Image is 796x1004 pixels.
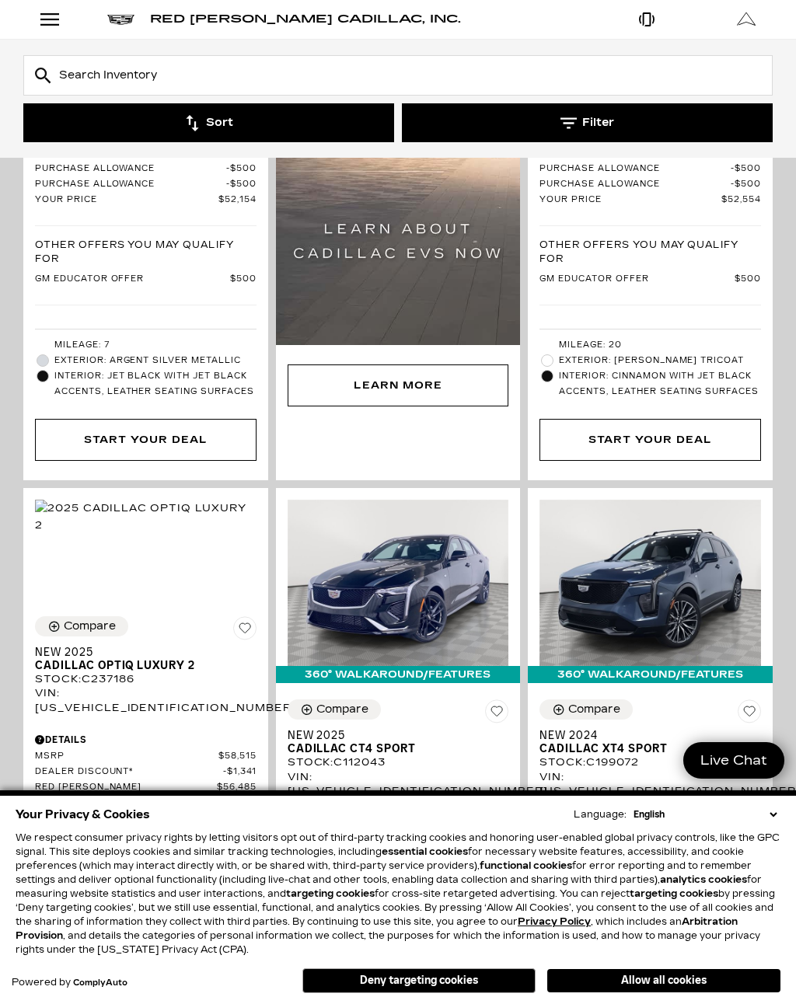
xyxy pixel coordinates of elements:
p: We respect consumer privacy rights by letting visitors opt out of third-party tracking cookies an... [16,831,780,957]
a: Dealer Discount* $1,341 [35,766,257,778]
img: 2025 Cadillac CT4 Sport [288,500,509,665]
button: Compare Vehicle [35,616,128,636]
span: Your Privacy & Cookies [16,804,150,825]
a: MSRP $58,515 [35,751,257,762]
a: Purchase Allowance $500 [539,179,761,190]
strong: analytics cookies [660,874,747,885]
button: Save Vehicle [233,616,257,646]
strong: essential cookies [382,846,468,857]
span: New 2024 [539,729,749,742]
span: Cadillac XT4 Sport [539,742,749,755]
div: VIN: [US_VEHICLE_IDENTIFICATION_NUMBER] [539,770,761,798]
span: Dealer Discount* [35,766,223,778]
span: $52,154 [218,194,257,206]
span: GM Educator Offer [539,274,735,285]
span: $500 [731,179,761,190]
div: Compare [64,619,116,633]
span: $1,341 [223,766,257,778]
span: Cadillac CT4 Sport [288,742,497,755]
a: New 2025Cadillac OPTIQ Luxury 2 [35,646,257,672]
span: Cadillac OPTIQ Luxury 2 [35,659,245,672]
a: New 2024Cadillac XT4 Sport [539,729,761,755]
span: $500 [731,163,761,175]
span: Red [PERSON_NAME] [35,782,217,793]
div: Learn More [288,364,509,406]
span: Exterior: [PERSON_NAME] Tricoat [559,353,761,368]
div: Stock : C199072 [539,755,761,769]
a: ComplyAuto [73,978,127,988]
a: Red [PERSON_NAME] Cadillac, Inc. [150,14,461,25]
div: Pricing Details - New 2025 Cadillac OPTIQ Luxury 2 [35,733,257,747]
a: Your Price $52,154 [35,194,257,206]
div: Compare [568,702,620,716]
button: Compare Vehicle [288,699,381,720]
div: Start Your Deal [539,419,761,461]
div: VIN: [US_VEHICLE_IDENTIFICATION_NUMBER] [35,686,257,714]
span: Purchase Allowance [35,179,226,190]
span: $56,485 [217,782,257,793]
select: Language Select [630,807,780,821]
strong: targeting cookies [286,888,375,899]
button: Save Vehicle [485,699,508,729]
span: $58,515 [218,751,257,762]
div: VIN: [US_VEHICLE_IDENTIFICATION_NUMBER] [288,770,509,798]
a: Your Price $52,554 [539,194,761,206]
p: Other Offers You May Qualify For [539,238,761,266]
a: GM Educator Offer $500 [35,274,257,285]
li: Mileage: 7 [35,337,257,353]
span: MSRP [35,751,218,762]
div: Stock : C237186 [35,672,257,686]
div: Language: [574,810,627,819]
span: GM Educator Offer [35,274,230,285]
a: Purchase Allowance $500 [35,163,257,175]
span: Interior: Jet Black with Jet Black accents, Leather Seating Surfaces [54,368,257,399]
div: Learn More [354,377,443,394]
a: GM Educator Offer $500 [539,274,761,285]
span: $500 [226,179,257,190]
div: Start Your Deal [35,419,257,461]
img: 2024 Cadillac XT4 Sport [539,500,761,665]
div: Powered by [12,978,127,988]
div: Start Your Deal [588,431,711,448]
a: Live Chat [683,742,784,779]
a: Purchase Allowance $500 [539,163,761,175]
span: Exterior: Argent Silver Metallic [54,353,257,368]
p: Other Offers You May Qualify For [35,238,257,266]
strong: targeting cookies [630,888,718,899]
span: $500 [230,274,257,285]
span: Purchase Allowance [35,163,226,175]
button: Filter [402,103,773,142]
a: Purchase Allowance $500 [35,179,257,190]
span: Your Price [35,194,218,206]
div: Compare [316,702,368,716]
a: New 2025Cadillac CT4 Sport [288,729,509,755]
span: Purchase Allowance [539,163,731,175]
span: Your Price [539,194,721,206]
strong: functional cookies [480,860,572,871]
span: Red [PERSON_NAME] Cadillac, Inc. [150,12,461,26]
img: 2025 Cadillac OPTIQ Luxury 2 [35,500,257,534]
button: Deny targeting cookies [302,968,536,993]
span: Live Chat [693,751,775,769]
button: Save Vehicle [738,699,761,729]
span: New 2025 [35,646,245,659]
span: $500 [226,163,257,175]
span: $52,554 [721,194,761,206]
a: Red [PERSON_NAME] $56,485 [35,782,257,793]
div: 360° WalkAround/Features [276,666,521,683]
li: Mileage: 20 [539,337,761,353]
button: Compare Vehicle [539,699,633,720]
div: Stock : C112043 [288,755,509,769]
button: Sort [23,103,394,142]
img: Cadillac logo [107,15,134,25]
div: Start Your Deal [84,431,207,448]
input: Search Inventory [23,55,773,96]
button: Allow all cookies [547,969,780,992]
div: 360° WalkAround/Features [528,666,773,683]
span: New 2025 [288,729,497,742]
a: Cadillac logo [107,14,134,25]
span: $500 [735,274,761,285]
span: Interior: Cinnamon with Jet Black accents, Leather Seating Surfaces [559,368,761,399]
a: Privacy Policy [518,916,591,927]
